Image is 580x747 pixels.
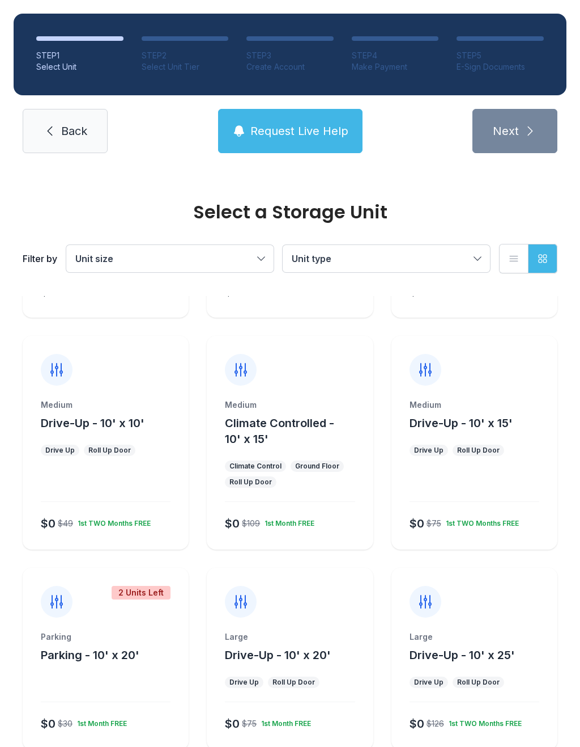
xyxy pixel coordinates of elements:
[441,514,519,528] div: 1st TWO Months FREE
[66,245,274,272] button: Unit size
[352,61,439,73] div: Make Payment
[225,631,355,643] div: Large
[272,678,315,687] div: Roll Up Door
[427,718,444,729] div: $126
[410,716,424,732] div: $0
[444,715,522,728] div: 1st TWO Months FREE
[242,718,257,729] div: $75
[41,516,56,531] div: $0
[457,61,544,73] div: E-Sign Documents
[41,648,139,662] span: Parking - 10' x 20'
[61,123,87,139] span: Back
[225,648,331,662] span: Drive-Up - 10' x 20'
[41,647,139,663] button: Parking - 10' x 20'
[58,518,73,529] div: $49
[142,50,229,61] div: STEP 2
[457,50,544,61] div: STEP 5
[112,586,170,600] div: 2 Units Left
[225,716,240,732] div: $0
[414,678,443,687] div: Drive Up
[41,399,170,411] div: Medium
[75,253,113,264] span: Unit size
[292,253,331,264] span: Unit type
[246,61,334,73] div: Create Account
[229,478,272,487] div: Roll Up Door
[246,50,334,61] div: STEP 3
[410,415,513,431] button: Drive-Up - 10' x 15'
[58,718,72,729] div: $30
[414,446,443,455] div: Drive Up
[410,416,513,430] span: Drive-Up - 10' x 15'
[41,415,144,431] button: Drive-Up - 10' x 10'
[225,399,355,411] div: Medium
[257,715,311,728] div: 1st Month FREE
[142,61,229,73] div: Select Unit Tier
[36,50,123,61] div: STEP 1
[410,516,424,531] div: $0
[225,416,334,446] span: Climate Controlled - 10' x 15'
[73,514,151,528] div: 1st TWO Months FREE
[283,245,490,272] button: Unit type
[229,462,282,471] div: Climate Control
[410,648,515,662] span: Drive-Up - 10' x 25'
[41,716,56,732] div: $0
[229,678,259,687] div: Drive Up
[457,446,500,455] div: Roll Up Door
[410,631,539,643] div: Large
[457,678,500,687] div: Roll Up Door
[250,123,348,139] span: Request Live Help
[225,516,240,531] div: $0
[225,647,331,663] button: Drive-Up - 10' x 20'
[225,415,368,447] button: Climate Controlled - 10' x 15'
[352,50,439,61] div: STEP 4
[260,514,314,528] div: 1st Month FREE
[72,715,127,728] div: 1st Month FREE
[88,446,131,455] div: Roll Up Door
[41,416,144,430] span: Drive-Up - 10' x 10'
[493,123,519,139] span: Next
[427,518,441,529] div: $75
[23,203,557,221] div: Select a Storage Unit
[410,647,515,663] button: Drive-Up - 10' x 25'
[36,61,123,73] div: Select Unit
[295,462,339,471] div: Ground Floor
[41,631,170,643] div: Parking
[410,399,539,411] div: Medium
[45,446,75,455] div: Drive Up
[242,518,260,529] div: $109
[23,252,57,265] div: Filter by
